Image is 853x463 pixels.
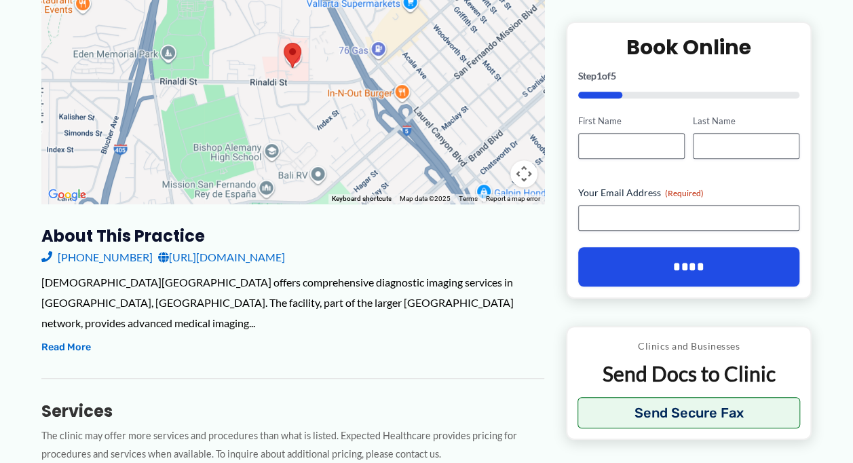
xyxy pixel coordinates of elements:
label: Last Name [693,115,799,128]
label: Your Email Address [578,186,800,200]
p: Send Docs to Clinic [577,360,801,387]
button: Keyboard shortcuts [332,194,392,204]
a: Terms (opens in new tab) [459,195,478,202]
span: (Required) [665,188,704,198]
a: Report a map error [486,195,540,202]
p: Clinics and Businesses [577,337,801,355]
button: Map camera controls [510,160,537,187]
span: 5 [611,70,616,81]
button: Read More [41,339,91,356]
span: 1 [596,70,602,81]
img: Google [45,186,90,204]
h2: Book Online [578,34,800,60]
a: Open this area in Google Maps (opens a new window) [45,186,90,204]
div: [DEMOGRAPHIC_DATA][GEOGRAPHIC_DATA] offers comprehensive diagnostic imaging services in [GEOGRAPH... [41,272,544,333]
a: [PHONE_NUMBER] [41,247,153,267]
p: Step of [578,71,800,81]
h3: Services [41,401,544,422]
span: Map data ©2025 [400,195,451,202]
h3: About this practice [41,225,544,246]
button: Send Secure Fax [577,397,801,428]
a: [URL][DOMAIN_NAME] [158,247,285,267]
label: First Name [578,115,685,128]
